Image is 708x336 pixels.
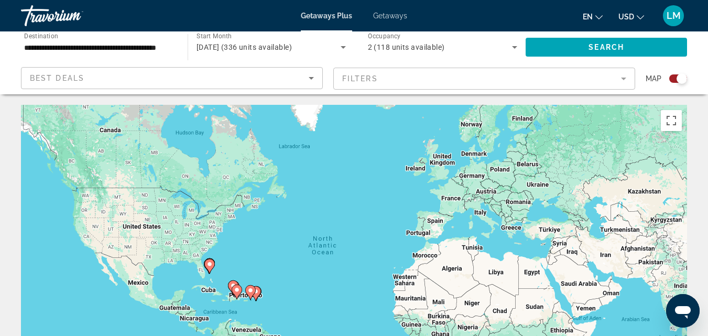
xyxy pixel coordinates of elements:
[30,74,84,82] span: Best Deals
[583,13,593,21] span: en
[618,9,644,24] button: Change currency
[660,5,687,27] button: User Menu
[197,43,292,51] span: [DATE] (336 units available)
[666,294,700,328] iframe: Button to launch messaging window
[197,32,232,40] span: Start Month
[21,2,126,29] a: Travorium
[24,32,58,39] span: Destination
[373,12,407,20] a: Getaways
[589,43,624,51] span: Search
[646,71,661,86] span: Map
[526,38,687,57] button: Search
[301,12,352,20] a: Getaways Plus
[661,110,682,131] button: Toggle fullscreen view
[583,9,603,24] button: Change language
[368,43,445,51] span: 2 (118 units available)
[618,13,634,21] span: USD
[30,72,314,84] mat-select: Sort by
[333,67,635,90] button: Filter
[667,10,681,21] span: LM
[368,32,401,40] span: Occupancy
